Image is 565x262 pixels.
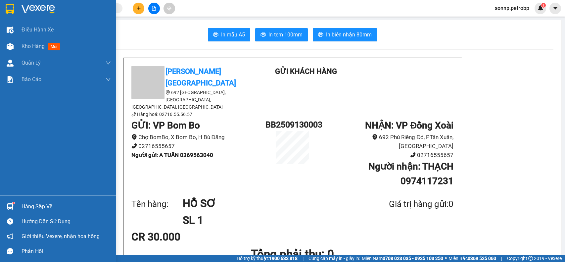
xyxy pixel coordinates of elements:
span: Miền Bắc [448,255,496,262]
button: printerIn tem 100mm [255,28,308,41]
span: down [106,77,111,82]
img: warehouse-icon [7,43,14,50]
sup: 1 [13,202,15,204]
span: environment [131,134,137,140]
span: Hỗ trợ kỹ thuật: [237,255,298,262]
span: plus [136,6,141,11]
div: Hướng dẫn sử dụng [22,217,111,227]
b: GỬI : VP Bom Bo [131,120,200,131]
img: warehouse-icon [7,203,14,210]
span: In biên nhận 80mm [326,30,372,39]
li: 02716555657 [131,142,266,151]
span: Điều hành xe [22,26,54,34]
li: Hàng hoá: 02716.55.56.57 [131,111,251,118]
span: copyright [528,256,533,261]
li: Chợ BomBo, X Bom Bo, H Bù Đăng [131,133,266,142]
span: message [7,248,13,254]
span: printer [213,32,218,38]
div: Hàng sắp về [22,202,111,212]
img: logo-vxr [6,4,14,14]
h1: HỒ SƠ [183,195,357,212]
img: warehouse-icon [7,26,14,33]
span: Miền Nam [362,255,443,262]
span: printer [318,32,323,38]
span: environment [165,90,170,95]
button: aim [164,3,175,14]
strong: 0708 023 035 - 0935 103 250 [383,256,443,261]
span: file-add [152,6,156,11]
strong: 0369 525 060 [468,256,496,261]
span: | [303,255,304,262]
span: | [501,255,502,262]
span: 1 [542,3,544,8]
span: phone [410,152,416,158]
div: Phản hồi [22,246,111,256]
b: [PERSON_NAME][GEOGRAPHIC_DATA] [165,67,236,87]
span: printer [260,32,266,38]
span: down [106,60,111,66]
div: CR 30.000 [131,229,238,245]
span: Quản Lý [22,59,41,67]
img: icon-new-feature [538,5,543,11]
span: environment [372,134,378,140]
span: Báo cáo [22,75,41,83]
b: Gửi khách hàng [275,67,337,76]
button: plus [133,3,144,14]
span: In tem 100mm [268,30,303,39]
span: Cung cấp máy in - giấy in: [308,255,360,262]
button: printerIn biên nhận 80mm [313,28,377,41]
span: aim [167,6,171,11]
span: Giới thiệu Vexere, nhận hoa hồng [22,232,100,240]
button: file-add [148,3,160,14]
span: question-circle [7,218,13,225]
h1: BB2509130003 [265,118,319,131]
span: phone [131,112,136,117]
span: notification [7,233,13,239]
li: 692 Phú Riềng Đỏ, PTân Xuân, [GEOGRAPHIC_DATA] [319,133,454,150]
span: sonnp.petrobp [490,4,535,12]
li: 692 [GEOGRAPHIC_DATA], [GEOGRAPHIC_DATA], [GEOGRAPHIC_DATA], [GEOGRAPHIC_DATA] [131,89,251,111]
div: Tên hàng: [131,197,183,211]
img: warehouse-icon [7,60,14,67]
span: phone [131,143,137,149]
button: caret-down [549,3,561,14]
span: caret-down [552,5,558,11]
b: Người nhận : THẠCH 0974117231 [368,161,453,186]
b: Người gửi : A TUẤN 0369563040 [131,152,213,158]
span: In mẫu A5 [221,30,245,39]
li: 02716555657 [319,151,454,160]
span: Kho hàng [22,43,45,49]
button: printerIn mẫu A5 [208,28,250,41]
strong: 1900 633 818 [269,256,298,261]
sup: 1 [541,3,546,8]
span: mới [48,43,60,50]
h1: SL 1 [183,212,357,229]
b: NHẬN : VP Đồng Xoài [365,120,453,131]
span: ⚪️ [445,257,447,260]
img: solution-icon [7,76,14,83]
div: Giá trị hàng gửi: 0 [357,197,453,211]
